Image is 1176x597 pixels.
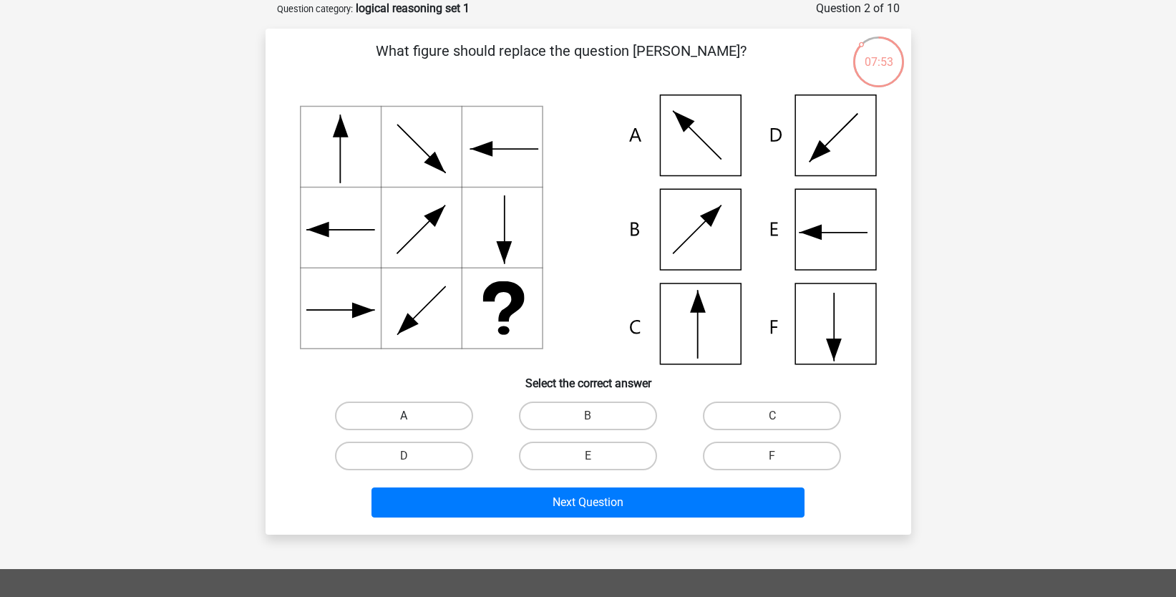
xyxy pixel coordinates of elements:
div: 07:53 [852,35,905,71]
label: C [703,402,841,430]
label: A [335,402,473,430]
h6: Select the correct answer [288,365,888,390]
label: E [519,442,657,470]
label: F [703,442,841,470]
button: Next Question [371,487,805,518]
label: B [519,402,657,430]
label: D [335,442,473,470]
p: What figure should replace the question [PERSON_NAME]? [288,40,835,83]
strong: logical reasoning set 1 [356,1,470,15]
small: Question category: [277,4,353,14]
